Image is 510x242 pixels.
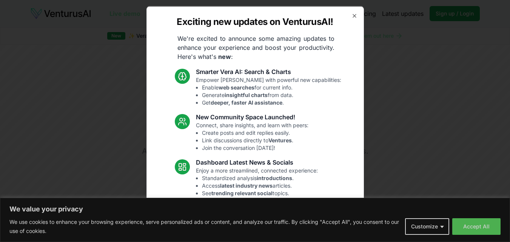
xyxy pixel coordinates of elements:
[202,227,312,234] li: Fixed mobile chat & sidebar glitches.
[196,112,308,121] h3: New Community Space Launched!
[202,129,308,136] li: Create posts and edit replies easily.
[211,190,273,196] strong: trending relevant social
[202,83,341,91] li: Enable for current info.
[211,99,282,105] strong: deeper, faster AI assistance
[171,34,341,61] p: We're excited to announce some amazing updates to enhance your experience and boost your producti...
[196,76,341,106] p: Empower [PERSON_NAME] with powerful new capabilities:
[257,174,292,181] strong: introductions
[196,157,318,166] h3: Dashboard Latest News & Socials
[202,99,341,106] li: Get .
[202,136,308,144] li: Link discussions directly to .
[196,67,341,76] h3: Smarter Vera AI: Search & Charts
[202,189,318,197] li: See topics.
[202,91,341,99] li: Generate from data.
[202,234,312,242] li: Enhanced overall UI consistency.
[202,182,318,189] li: Access articles.
[225,91,268,98] strong: insightful charts
[196,212,312,242] p: Smoother performance and improved usability:
[202,219,312,227] li: Resolved Vera chart loading issue.
[218,52,231,60] strong: new
[220,182,273,188] strong: latest industry news
[202,174,318,182] li: Standardized analysis .
[177,15,333,28] h2: Exciting new updates on VenturusAI!
[202,144,308,151] li: Join the conversation [DATE]!
[196,203,312,212] h3: Fixes and UI Polish
[268,137,292,143] strong: Ventures
[196,166,318,197] p: Enjoy a more streamlined, connected experience:
[196,121,308,151] p: Connect, share insights, and learn with peers:
[219,84,254,90] strong: web searches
